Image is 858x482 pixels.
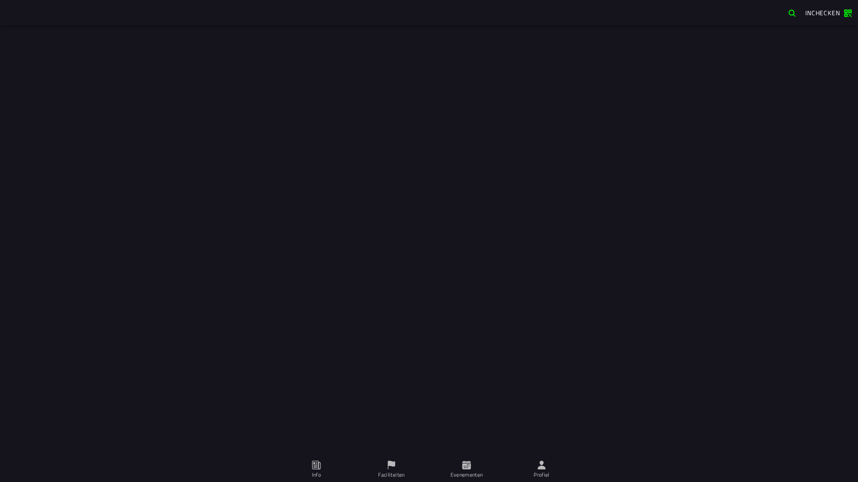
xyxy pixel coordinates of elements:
[805,8,840,17] span: Inchecken
[801,5,856,20] a: Inchecken
[312,471,321,479] ion-label: Info
[534,471,550,479] ion-label: Profiel
[450,471,483,479] ion-label: Evenementen
[378,471,404,479] ion-label: Faciliteiten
